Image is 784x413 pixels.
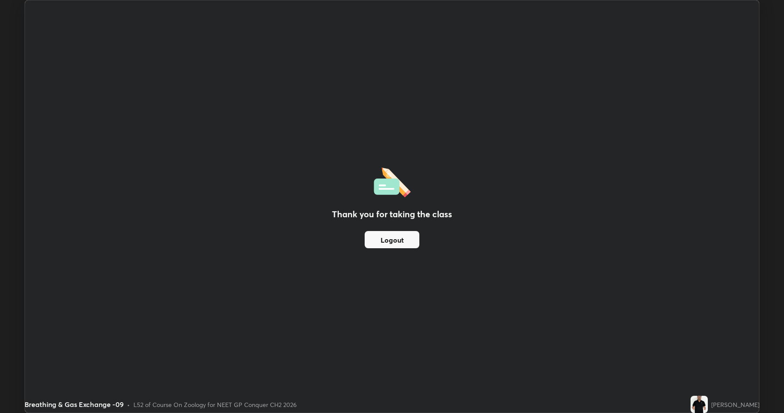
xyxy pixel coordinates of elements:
div: Breathing & Gas Exchange -09 [25,399,124,410]
button: Logout [365,231,419,248]
div: [PERSON_NAME] [711,400,759,409]
h2: Thank you for taking the class [332,208,452,221]
img: 0f3390f70cd44b008778aac013c3f139.jpg [691,396,708,413]
div: L52 of Course On Zoology for NEET GP Conquer CH2 2026 [133,400,297,409]
img: offlineFeedback.1438e8b3.svg [374,165,411,197]
div: • [127,400,130,409]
